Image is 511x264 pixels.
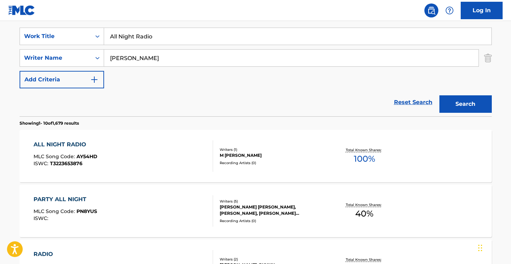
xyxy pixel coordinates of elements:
a: ALL NIGHT RADIOMLC Song Code:AY54HDISWC:T3223653876Writers (1)M [PERSON_NAME]Recording Artists (0... [20,130,492,182]
span: MLC Song Code : [34,208,76,214]
form: Search Form [20,28,492,116]
span: 40 % [355,207,373,220]
div: Writers ( 2 ) [220,257,325,262]
p: Total Known Shares: [346,257,383,262]
a: Log In [461,2,503,19]
button: Add Criteria [20,71,104,88]
iframe: Chat Widget [476,230,511,264]
img: MLC Logo [8,5,35,15]
div: Work Title [24,32,87,41]
div: M [PERSON_NAME] [220,152,325,159]
img: help [445,6,454,15]
button: Search [439,95,492,113]
p: Total Known Shares: [346,202,383,207]
span: ISWC : [34,160,50,167]
a: Reset Search [390,95,436,110]
p: Total Known Shares: [346,147,383,153]
span: MLC Song Code : [34,153,76,160]
span: T3223653876 [50,160,82,167]
div: Drag [478,237,482,258]
a: PARTY ALL NIGHTMLC Song Code:PN8YUSISWC:Writers (5)[PERSON_NAME] [PERSON_NAME], [PERSON_NAME], [P... [20,185,492,237]
div: Recording Artists ( 0 ) [220,160,325,166]
div: Writer Name [24,54,87,62]
div: Writers ( 5 ) [220,199,325,204]
p: Showing 1 - 10 of 1,679 results [20,120,79,126]
div: Recording Artists ( 0 ) [220,218,325,223]
span: PN8YUS [76,208,97,214]
a: Public Search [424,3,438,17]
div: [PERSON_NAME] [PERSON_NAME], [PERSON_NAME], [PERSON_NAME] [PERSON_NAME], [PERSON_NAME] [220,204,325,217]
img: Delete Criterion [484,49,492,67]
div: Writers ( 1 ) [220,147,325,152]
span: 100 % [354,153,375,165]
img: 9d2ae6d4665cec9f34b9.svg [90,75,98,84]
img: search [427,6,436,15]
div: Help [443,3,457,17]
span: AY54HD [76,153,97,160]
div: RADIO [34,250,98,258]
span: ISWC : [34,215,50,221]
div: ALL NIGHT RADIO [34,140,97,149]
div: PARTY ALL NIGHT [34,195,97,204]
